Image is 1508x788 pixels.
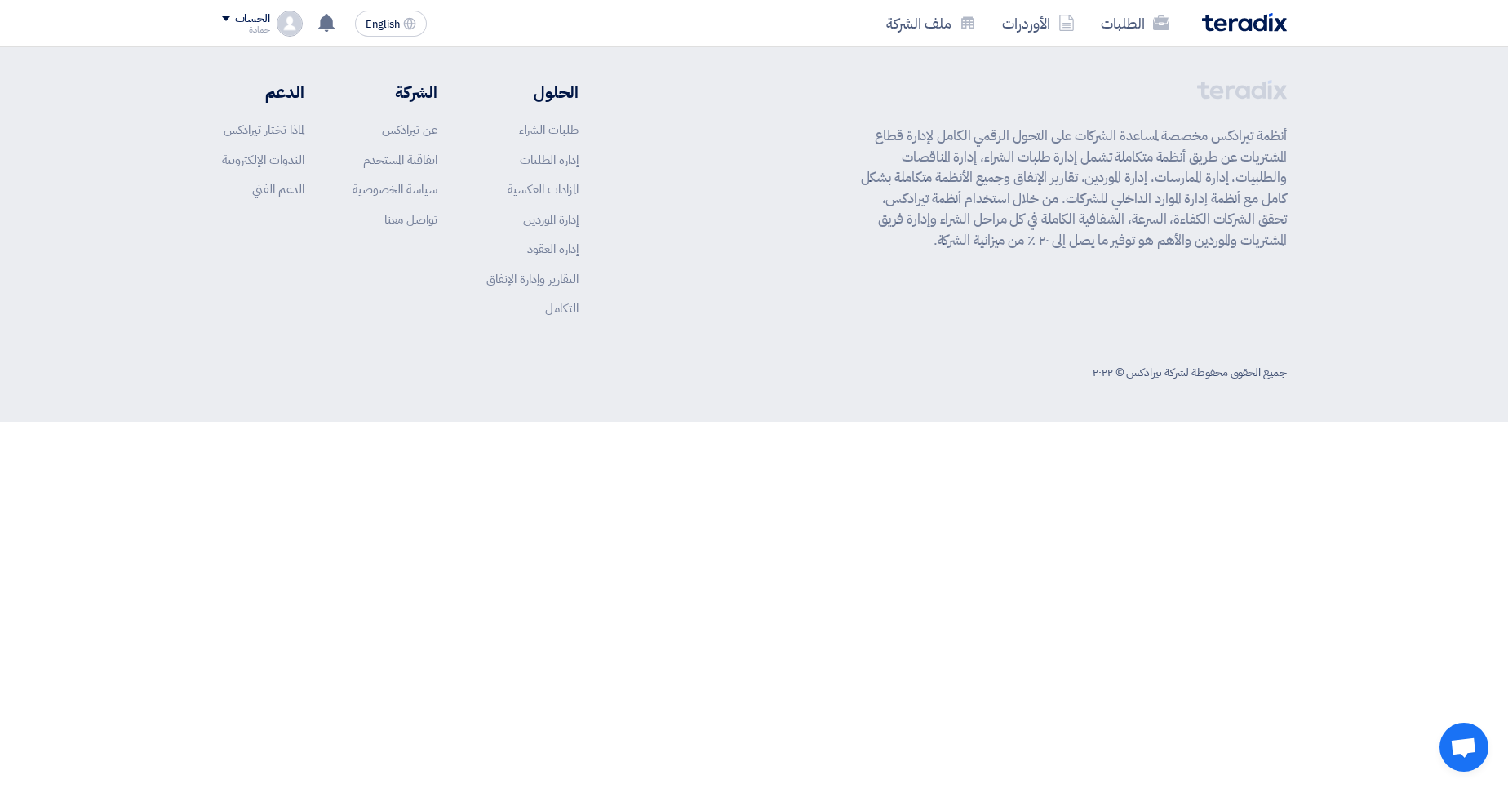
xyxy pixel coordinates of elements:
a: لماذا تختار تيرادكس [224,121,304,139]
a: ملف الشركة [873,4,989,42]
a: عن تيرادكس [382,121,437,139]
a: الطلبات [1088,4,1182,42]
a: إدارة الموردين [523,210,579,228]
button: English [355,11,427,37]
li: الشركة [353,80,437,104]
a: الأوردرات [989,4,1088,42]
a: طلبات الشراء [519,121,579,139]
p: أنظمة تيرادكس مخصصة لمساعدة الشركات على التحول الرقمي الكامل لإدارة قطاع المشتريات عن طريق أنظمة ... [861,126,1287,250]
a: التقارير وإدارة الإنفاق [486,270,579,288]
a: المزادات العكسية [508,180,579,198]
a: التكامل [545,299,579,317]
a: تواصل معنا [384,210,437,228]
div: جميع الحقوق محفوظة لشركة تيرادكس © ٢٠٢٢ [1093,364,1286,381]
a: الندوات الإلكترونية [222,151,304,169]
li: الحلول [486,80,579,104]
a: اتفاقية المستخدم [363,151,437,169]
div: Open chat [1439,723,1488,772]
img: profile_test.png [277,11,303,37]
a: إدارة الطلبات [520,151,579,169]
a: سياسة الخصوصية [353,180,437,198]
a: الدعم الفني [252,180,304,198]
div: حمادة [222,25,270,34]
span: English [366,19,400,30]
li: الدعم [222,80,304,104]
a: إدارة العقود [527,240,579,258]
img: Teradix logo [1202,13,1287,32]
div: الحساب [235,12,270,26]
